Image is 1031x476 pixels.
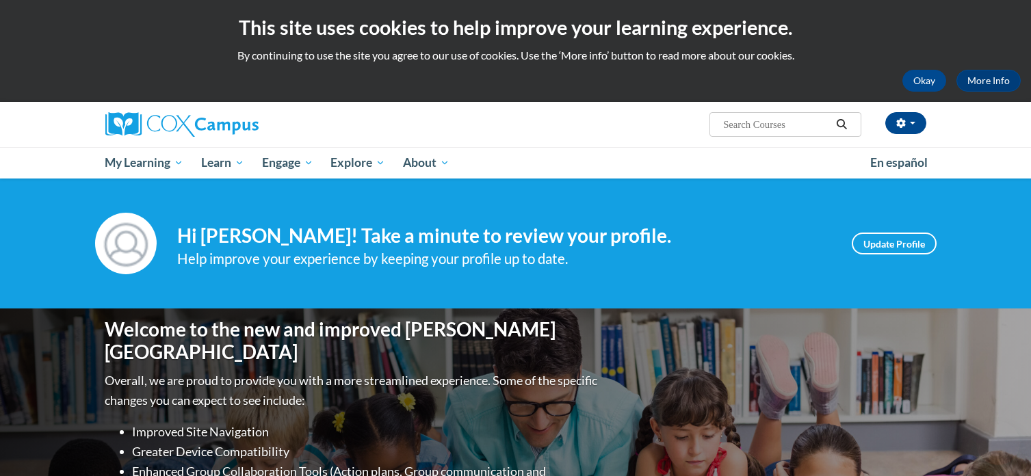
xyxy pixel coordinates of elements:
h1: Welcome to the new and improved [PERSON_NAME][GEOGRAPHIC_DATA] [105,318,601,364]
span: My Learning [105,155,183,171]
input: Search Courses [722,116,831,133]
iframe: Button to launch messaging window [976,421,1020,465]
a: Engage [253,147,322,178]
a: Cox Campus [105,112,365,137]
button: Search [831,116,852,133]
li: Greater Device Compatibility [133,442,601,462]
button: Okay [902,70,946,92]
h2: This site uses cookies to help improve your learning experience. [10,14,1021,41]
span: About [403,155,449,171]
p: By continuing to use the site you agree to our use of cookies. Use the ‘More info’ button to read... [10,48,1021,63]
a: My Learning [96,147,193,178]
div: Help improve your experience by keeping your profile up to date. [177,248,831,270]
span: Learn [201,155,244,171]
p: Overall, we are proud to provide you with a more streamlined experience. Some of the specific cha... [105,371,601,410]
a: En español [861,148,937,177]
button: Account Settings [885,112,926,134]
a: Learn [192,147,253,178]
img: Profile Image [95,213,157,274]
li: Improved Site Navigation [133,422,601,442]
span: En español [870,155,928,170]
span: Explore [330,155,385,171]
a: About [394,147,458,178]
h4: Hi [PERSON_NAME]! Take a minute to review your profile. [177,224,831,248]
a: More Info [956,70,1021,92]
a: Update Profile [852,233,937,254]
span: Engage [262,155,313,171]
a: Explore [322,147,394,178]
div: Main menu [85,147,947,178]
img: Cox Campus [105,112,259,137]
